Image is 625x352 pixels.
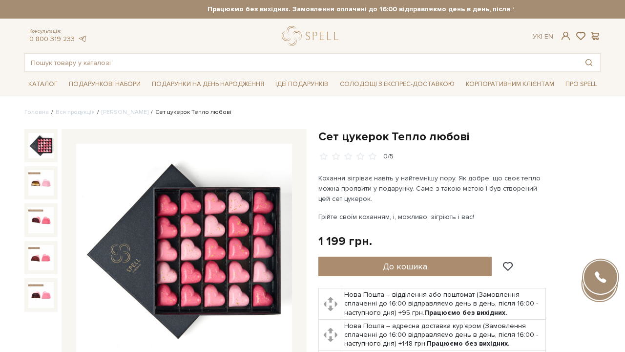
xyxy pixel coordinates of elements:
[383,261,427,272] span: До кошика
[28,245,54,270] img: Сет цукерок Тепло любові
[424,308,507,317] b: Працюємо без вихідних.
[541,32,542,41] span: |
[56,109,95,116] a: Вся продукція
[544,32,553,41] a: En
[271,77,332,92] span: Ідеї подарунків
[318,212,547,222] p: Грійте своїм коханням, і, можливо, зігріють і вас!
[29,28,87,35] span: Консультація:
[24,77,62,92] span: Каталог
[148,77,268,92] span: Подарунки на День народження
[342,288,546,320] td: Нова Пошта – відділення або поштомат (Замовлення сплаченні до 16:00 відправляємо день в день, піс...
[28,282,54,308] img: Сет цукерок Тепло любові
[148,108,231,117] li: Сет цукерок Тепло любові
[65,77,145,92] span: Подарункові набори
[77,35,87,43] a: telegram
[318,257,492,276] button: До кошика
[427,339,510,348] b: Працюємо без вихідних.
[462,76,558,92] a: Корпоративним клієнтам
[28,170,54,196] img: Сет цукерок Тепло любові
[282,26,343,46] a: logo
[25,54,578,71] input: Пошук товару у каталозі
[29,35,75,43] a: 0 800 319 233
[318,173,547,204] p: Кохання зігріває навіть у найтемнішу пору. Як добре, що своє тепло можна проявити у подарунку. Са...
[24,109,49,116] a: Головна
[28,207,54,233] img: Сет цукерок Тепло любові
[533,32,553,41] div: Ук
[562,77,601,92] span: Про Spell
[383,152,394,161] div: 0/5
[28,133,54,158] img: Сет цукерок Тепло любові
[336,76,458,92] a: Солодощі з експрес-доставкою
[318,234,372,249] div: 1 199 грн.
[318,129,601,144] h1: Сет цукерок Тепло любові
[342,319,546,351] td: Нова Пошта – адресна доставка кур'єром (Замовлення сплаченні до 16:00 відправляємо день в день, п...
[578,54,600,71] button: Пошук товару у каталозі
[102,109,148,116] a: [PERSON_NAME]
